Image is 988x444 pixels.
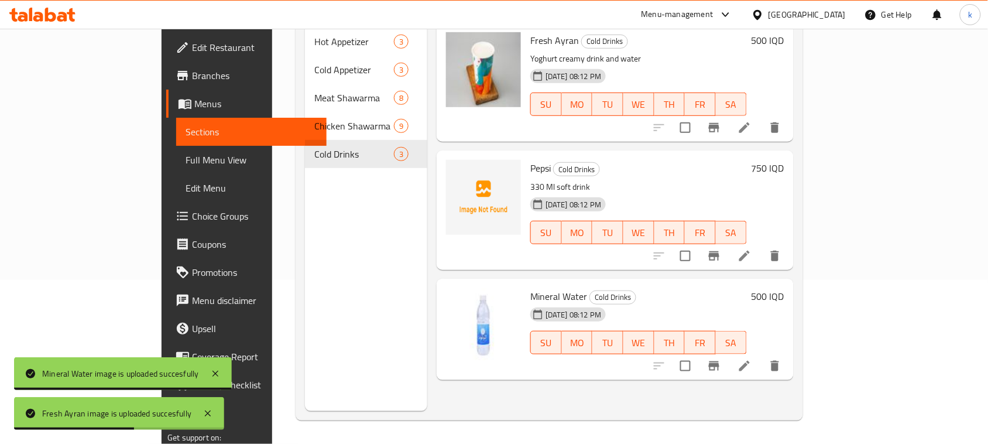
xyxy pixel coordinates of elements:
[689,224,711,241] span: FR
[530,221,562,244] button: SU
[721,96,742,113] span: SA
[394,36,408,47] span: 3
[623,331,654,354] button: WE
[192,350,317,364] span: Coverage Report
[581,35,628,49] div: Cold Drinks
[562,221,593,244] button: MO
[192,322,317,336] span: Upsell
[314,147,393,161] span: Cold Drinks
[567,96,588,113] span: MO
[685,93,716,116] button: FR
[166,90,327,118] a: Menus
[166,315,327,343] a: Upsell
[716,221,747,244] button: SA
[530,159,551,177] span: Pepsi
[176,118,327,146] a: Sections
[589,291,636,305] div: Cold Drinks
[562,331,593,354] button: MO
[186,181,317,195] span: Edit Menu
[752,288,784,305] h6: 500 IQD
[700,242,728,270] button: Branch-specific-item
[394,63,409,77] div: items
[721,334,742,351] span: SA
[192,209,317,223] span: Choice Groups
[562,93,593,116] button: MO
[737,249,752,263] a: Edit menu item
[769,8,846,21] div: [GEOGRAPHIC_DATA]
[192,237,317,251] span: Coupons
[628,334,650,351] span: WE
[186,153,317,167] span: Full Menu View
[305,23,427,173] nav: Menu sections
[305,56,427,84] div: Cold Appetizer3
[192,293,317,308] span: Menu disclaimer
[192,40,317,54] span: Edit Restaurant
[641,8,713,22] div: Menu-management
[394,64,408,76] span: 3
[166,202,327,230] a: Choice Groups
[685,221,716,244] button: FR
[530,331,562,354] button: SU
[530,32,579,49] span: Fresh Ayran
[536,334,557,351] span: SU
[42,407,191,420] div: Fresh Ayran image is uploaded succesfully
[166,62,327,90] a: Branches
[659,224,681,241] span: TH
[186,125,317,139] span: Sections
[305,140,427,168] div: Cold Drinks3
[628,96,650,113] span: WE
[394,149,408,160] span: 3
[685,331,716,354] button: FR
[597,96,619,113] span: TU
[394,93,408,104] span: 8
[305,84,427,112] div: Meat Shawarma8
[700,114,728,142] button: Branch-specific-item
[305,112,427,140] div: Chicken Shawarma9
[716,331,747,354] button: SA
[166,371,327,399] a: Grocery Checklist
[553,162,600,176] div: Cold Drinks
[536,96,557,113] span: SU
[623,221,654,244] button: WE
[536,224,557,241] span: SU
[752,32,784,49] h6: 500 IQD
[42,367,199,380] div: Mineral Water image is uploaded succesfully
[530,180,747,194] p: 330 Ml soft drink
[176,146,327,174] a: Full Menu View
[721,224,742,241] span: SA
[673,244,698,268] span: Select to update
[628,224,650,241] span: WE
[654,93,685,116] button: TH
[761,352,789,380] button: delete
[968,8,972,21] span: k
[654,331,685,354] button: TH
[752,160,784,176] h6: 750 IQD
[541,199,606,210] span: [DATE] 08:12 PM
[305,28,427,56] div: Hot Appetizer3
[394,121,408,132] span: 9
[166,258,327,286] a: Promotions
[314,91,393,105] span: Meat Shawarma
[592,93,623,116] button: TU
[673,115,698,140] span: Select to update
[192,378,317,392] span: Grocery Checklist
[659,96,681,113] span: TH
[700,352,728,380] button: Branch-specific-item
[166,230,327,258] a: Coupons
[314,35,393,49] span: Hot Appetizer
[761,242,789,270] button: delete
[541,309,606,320] span: [DATE] 08:12 PM
[592,331,623,354] button: TU
[192,265,317,279] span: Promotions
[446,160,521,235] img: Pepsi
[314,63,393,77] span: Cold Appetizer
[530,288,587,305] span: Mineral Water
[716,93,747,116] button: SA
[737,121,752,135] a: Edit menu item
[737,359,752,373] a: Edit menu item
[689,96,711,113] span: FR
[592,221,623,244] button: TU
[446,288,521,363] img: Mineral Water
